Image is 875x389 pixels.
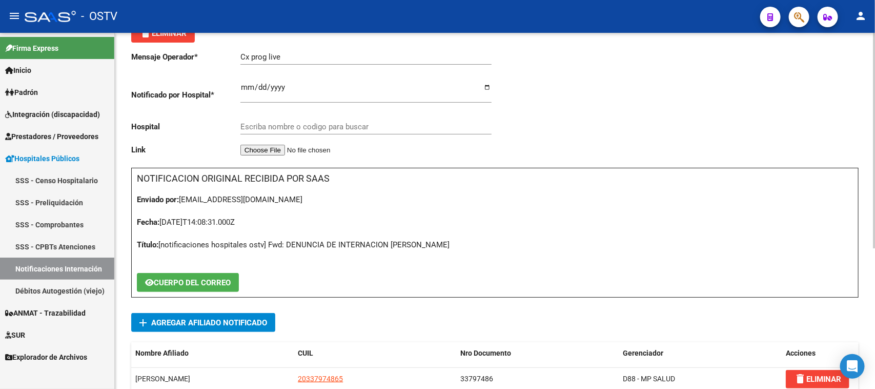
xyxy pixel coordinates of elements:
span: Nro Documento [461,349,512,357]
span: CUIL [298,349,313,357]
div: Open Intercom Messenger [840,354,865,379]
span: Eliminar [139,29,187,38]
span: - OSTV [81,5,117,28]
span: Inicio [5,65,31,76]
span: Gerenciador [623,349,664,357]
p: Link [131,144,240,155]
span: Hospitales Públicos [5,153,79,164]
span: BODART EDGAR OSVALDO [135,375,190,383]
span: 20337974865 [298,375,343,383]
div: [EMAIL_ADDRESS][DOMAIN_NAME] [137,194,853,205]
button: ELIMINAR [786,370,849,388]
p: Notificado por Hospital [131,89,240,101]
mat-icon: add [137,317,149,329]
p: Hospital [131,121,240,132]
button: Agregar Afiliado Notificado [131,313,275,332]
mat-icon: person [854,10,867,22]
mat-icon: delete [794,373,806,385]
span: 33797486 [461,375,494,383]
span: Nombre Afiliado [135,349,189,357]
h3: NOTIFICACION ORIGINAL RECIBIDA POR SAAS [137,171,853,186]
span: SUR [5,329,25,341]
datatable-header-cell: CUIL [294,342,456,364]
button: CUERPO DEL CORREO [137,273,239,292]
span: ANMAT - Trazabilidad [5,307,86,319]
p: Mensaje Operador [131,51,240,63]
span: ELIMINAR [794,375,841,384]
datatable-header-cell: Acciones [782,342,859,364]
span: CUERPO DEL CORREO [154,278,231,287]
div: [DATE]T14:08:31.000Z [137,217,853,228]
datatable-header-cell: Nro Documento [457,342,619,364]
button: Eliminar [131,24,195,43]
span: Prestadores / Proveedores [5,131,98,142]
span: Agregar Afiliado Notificado [151,318,267,327]
span: Firma Express [5,43,58,54]
datatable-header-cell: Gerenciador [619,342,782,364]
span: D88 - MP SALUD [623,375,676,383]
span: Explorador de Archivos [5,352,87,363]
strong: Título: [137,240,158,249]
span: Integración (discapacidad) [5,109,100,120]
span: Acciones [786,349,816,357]
strong: Enviado por: [137,195,179,204]
mat-icon: menu [8,10,21,22]
span: Padrón [5,87,38,98]
strong: Fecha: [137,218,159,227]
mat-icon: delete [139,27,152,39]
datatable-header-cell: Nombre Afiliado [131,342,294,364]
div: [notificaciones hospitales ostv] Fwd: DENUNCIA DE INTERNACION [PERSON_NAME] [137,239,853,250]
